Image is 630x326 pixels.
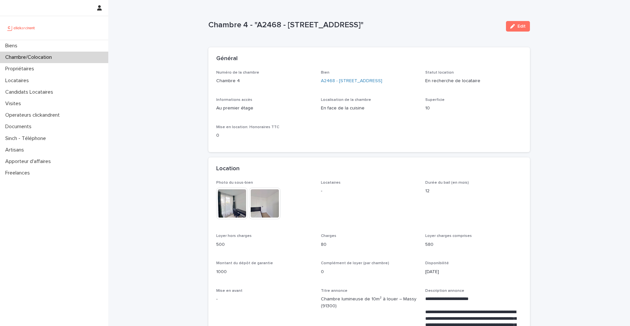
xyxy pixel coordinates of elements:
[216,165,240,173] h2: Location
[3,66,39,72] p: Propriétaires
[425,188,522,195] p: 12
[321,181,341,185] span: Locataires
[321,105,418,112] p: En face de la cuisine
[425,105,522,112] p: 10
[216,98,252,102] span: Informations accès
[321,261,389,265] span: Complément de loyer (par chambre)
[321,98,371,102] span: Localisation de la chambre
[3,158,56,165] p: Apporteur d'affaires
[506,21,530,32] button: Edit
[425,98,445,102] span: Superficie
[216,181,253,185] span: Photo du sous-bien
[216,289,242,293] span: Mise en avant
[425,261,449,265] span: Disponibilité
[425,71,454,75] span: Statut location
[216,261,273,265] span: Montant du dépôt de garantie
[517,24,526,29] span: Edit
[3,170,35,176] p: Freelances
[321,296,418,310] p: Chambre lumineuse de 10m² à louer – Massy (91300)
[216,234,252,238] span: Loyer hors charges
[208,20,501,30] p: Chambre 4 - "A2468 - [STREET_ADDRESS]"
[321,268,418,275] p: 0
[425,268,522,275] p: [DATE]
[3,54,57,60] p: Chambre/Colocation
[321,78,382,84] a: A2468 - [STREET_ADDRESS]
[425,181,469,185] span: Durée du bail (en mois)
[321,289,347,293] span: Titre annonce
[321,188,418,195] p: -
[3,124,37,130] p: Documents
[5,21,37,35] img: UCB0brd3T0yccxBKYDjQ
[216,105,313,112] p: Au premier étage
[3,43,23,49] p: Biens
[216,296,313,303] p: -
[321,234,336,238] span: Charges
[3,89,58,95] p: Candidats Locataires
[216,241,313,248] p: 500
[3,112,65,118] p: Operateurs clickandrent
[216,268,313,275] p: 1000
[3,135,51,142] p: Sinch - Téléphone
[3,101,26,107] p: Visites
[425,78,522,84] p: En recherche de locataire
[3,147,29,153] p: Artisans
[321,241,418,248] p: 80
[216,125,279,129] span: Mise en location: Honoraires TTC
[425,241,522,248] p: 580
[216,55,238,62] h2: Général
[425,234,472,238] span: Loyer charges comprises
[3,78,34,84] p: Locataires
[321,71,329,75] span: Bien
[216,78,313,84] p: Chambre 4
[216,132,313,139] p: 0
[216,71,259,75] span: Numéro de la chambre
[425,289,464,293] span: Description annonce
